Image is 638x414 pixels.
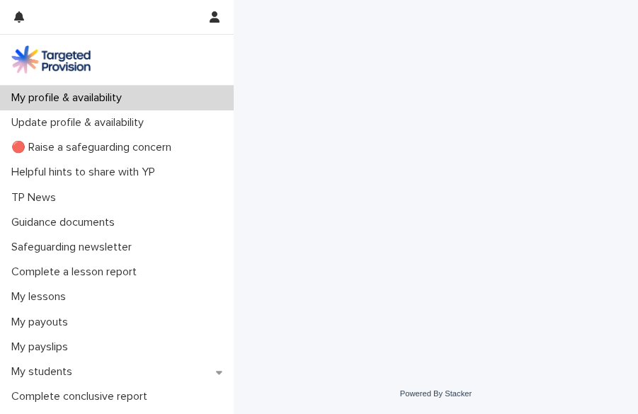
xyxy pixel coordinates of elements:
p: Complete a lesson report [6,265,148,279]
p: Safeguarding newsletter [6,241,143,254]
p: Complete conclusive report [6,390,159,403]
p: TP News [6,191,67,205]
p: My payslips [6,340,79,354]
p: 🔴 Raise a safeguarding concern [6,141,183,154]
p: Update profile & availability [6,116,155,130]
img: M5nRWzHhSzIhMunXDL62 [11,45,91,74]
p: My students [6,365,84,379]
p: Helpful hints to share with YP [6,166,166,179]
p: My payouts [6,316,79,329]
p: My lessons [6,290,77,304]
a: Powered By Stacker [400,389,472,398]
p: My profile & availability [6,91,133,105]
p: Guidance documents [6,216,126,229]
